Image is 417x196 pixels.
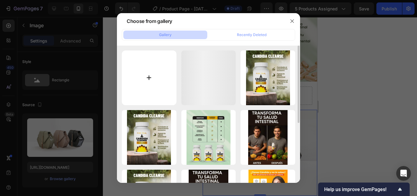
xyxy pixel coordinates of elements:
[324,187,396,192] span: Help us improve GemPages!
[246,50,290,105] img: image
[127,110,171,165] img: image
[237,32,267,38] div: Recently Deleted
[396,166,411,181] div: Open Intercom Messenger
[187,110,230,165] img: image
[159,32,172,38] div: Gallery
[324,186,404,193] button: Show survey - Help us improve GemPages!
[127,17,172,25] div: Choose from gallery
[45,76,77,81] div: Drop element here
[8,84,21,90] div: Image
[123,31,207,39] button: Gallery
[248,110,288,165] img: image
[210,31,294,39] button: Recently Deleted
